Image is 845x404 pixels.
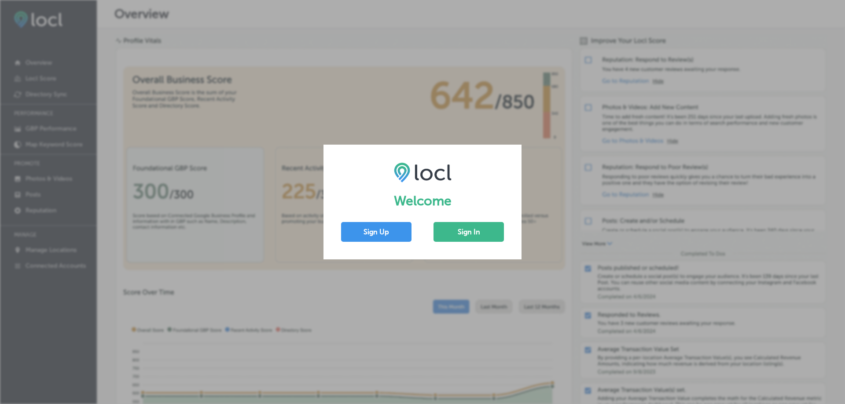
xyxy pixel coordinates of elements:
button: Sign Up [341,222,411,242]
h1: Welcome [341,193,504,209]
button: Sign In [434,222,504,242]
img: LOCL logo [394,162,452,182]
